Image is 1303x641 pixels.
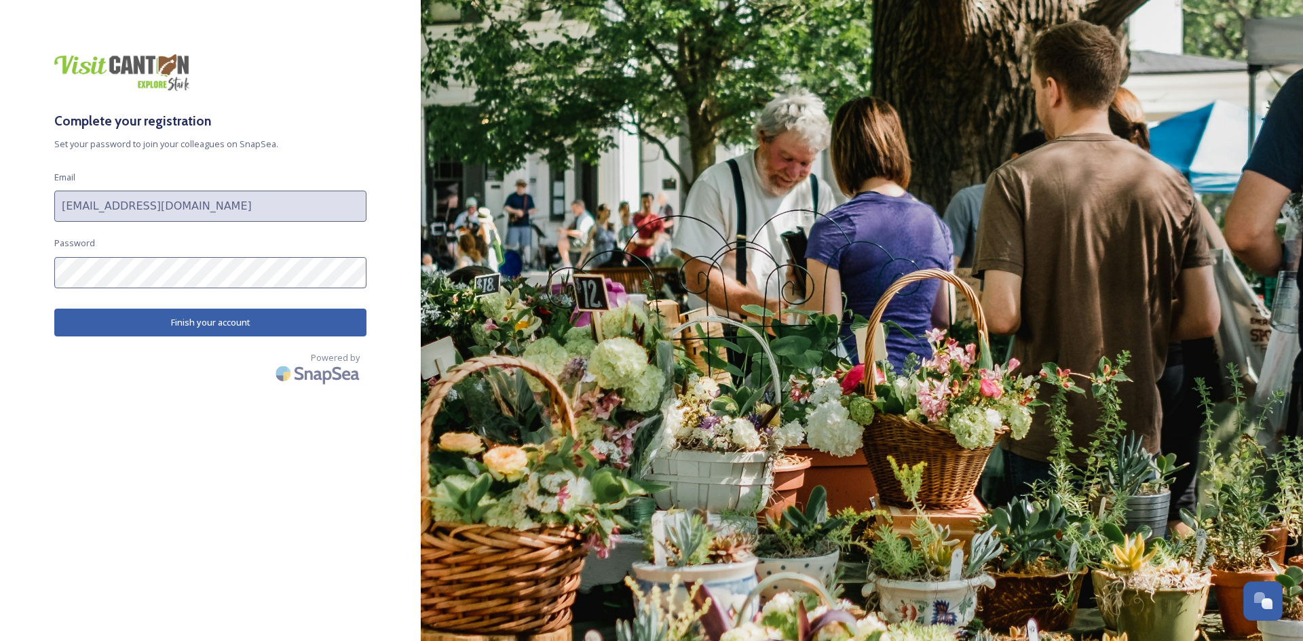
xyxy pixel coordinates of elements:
[1243,581,1283,621] button: Open Chat
[54,171,75,184] span: Email
[54,237,95,250] span: Password
[54,111,366,131] h3: Complete your registration
[54,138,366,151] span: Set your password to join your colleagues on SnapSea.
[271,357,366,389] img: SnapSea Logo
[54,54,190,91] img: download.png
[311,351,360,364] span: Powered by
[54,309,366,336] button: Finish your account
